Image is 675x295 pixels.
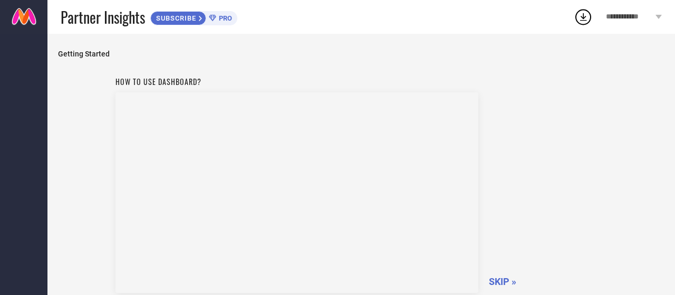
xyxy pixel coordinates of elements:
iframe: Workspace Section [115,92,478,293]
span: SUBSCRIBE [151,14,199,22]
span: SKIP » [489,276,516,287]
span: Getting Started [58,50,664,58]
div: Open download list [574,7,593,26]
span: PRO [216,14,232,22]
h1: How to use dashboard? [115,76,478,87]
span: Partner Insights [61,6,145,28]
a: SUBSCRIBEPRO [150,8,237,25]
